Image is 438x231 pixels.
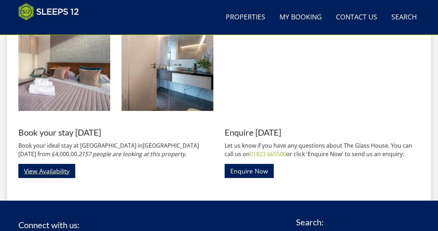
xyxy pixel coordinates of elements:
[225,141,420,158] p: Let us know if you have any questions about The Glass House. You can call us on or click 'Enquire...
[18,141,213,158] p: Book your ideal stay at [GEOGRAPHIC_DATA] in [DATE] from £4,000.00.
[296,218,420,227] h3: Search:
[250,150,286,158] a: 01823 665500
[277,10,325,25] a: My Booking
[225,128,420,137] h3: Enquire [DATE]
[15,25,89,31] iframe: Customer reviews powered by Trustpilot
[78,150,187,158] i: 2157 people are looking at this property.
[223,10,268,25] a: Properties
[18,19,110,111] img: The Glass House on the Lake - Bedroom 2: You'll sleep so well at The Glass House
[389,10,420,25] a: Search
[122,19,213,111] img: The Glass House - Bedroom 2 also has a white marble ensuite shower room
[18,3,79,20] img: Sleeps 12
[18,220,79,230] h3: Connect with us:
[333,10,380,25] a: Contact Us
[143,142,199,149] a: [GEOGRAPHIC_DATA]
[18,164,75,178] a: View Availability
[225,164,274,178] a: Enquire Now
[18,128,213,137] h3: Book your stay [DATE]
